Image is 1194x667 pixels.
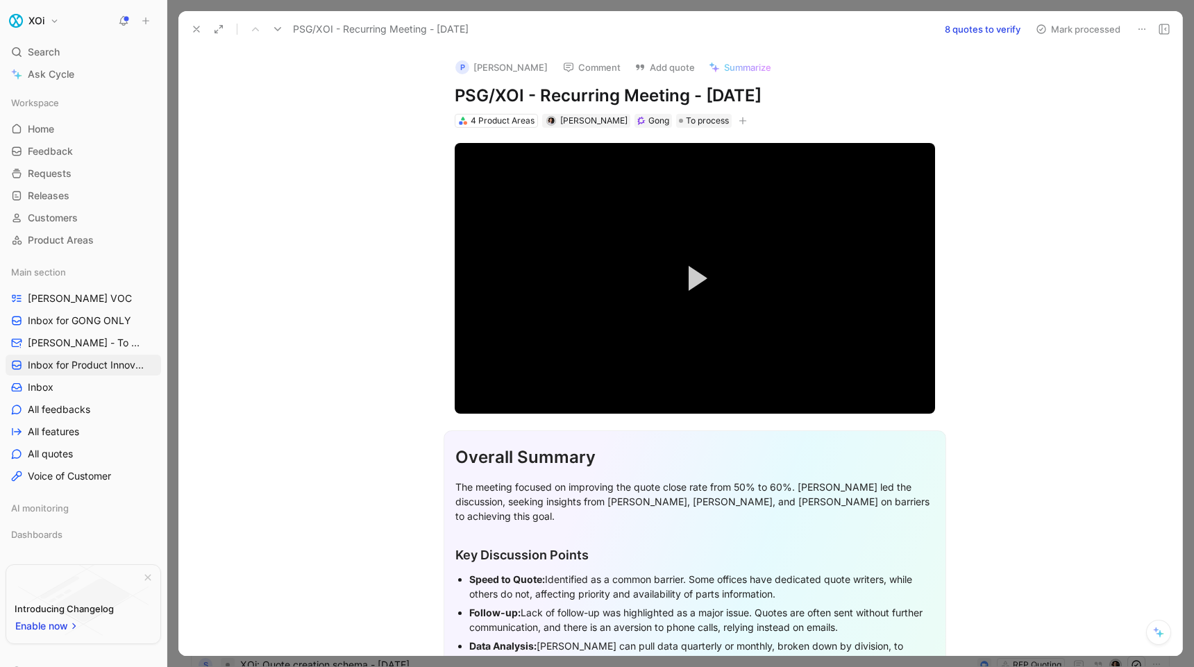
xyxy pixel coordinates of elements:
span: Search [28,44,60,60]
span: Product Areas [28,233,94,247]
div: The meeting focused on improving the quote close rate from 50% to 60%. [PERSON_NAME] led the disc... [455,480,934,523]
h1: XOi [28,15,44,27]
button: Comment [557,58,627,77]
span: All feedbacks [28,403,90,416]
a: Voice of Customer [6,466,161,487]
div: Introducing Changelog [15,600,114,617]
div: 4 Product Areas [471,114,535,128]
a: Product Areas [6,230,161,251]
span: All features [28,425,79,439]
button: Enable now [15,617,80,635]
span: Workspace [11,96,59,110]
div: Main section [6,262,161,282]
div: Video Player [455,143,935,413]
div: Workspace [6,92,161,113]
span: [PERSON_NAME] [560,115,628,126]
span: Dashboards [11,527,62,541]
a: [PERSON_NAME] - To Process [6,332,161,353]
div: Gong [648,114,669,128]
a: All features [6,421,161,442]
img: bg-BLZuj68n.svg [18,565,149,636]
div: Identified as a common barrier. Some offices have dedicated quote writers, while others do not, a... [469,572,934,601]
span: [PERSON_NAME] VOC [28,292,132,305]
span: Requests [28,167,72,180]
span: Main section [11,265,66,279]
div: Dashboards [6,524,161,545]
span: Customers [28,211,78,225]
a: Ask Cycle [6,64,161,85]
button: Add quote [628,58,701,77]
a: All feedbacks [6,399,161,420]
span: Releases [28,189,69,203]
button: 8 quotes to verify [939,19,1027,39]
div: AI monitoring [6,498,161,523]
a: Customers [6,208,161,228]
span: Ask Cycle [28,66,74,83]
span: Home [28,122,54,136]
div: To process [676,114,732,128]
strong: Follow-up: [469,607,521,618]
a: Requests [6,163,161,184]
div: Main section[PERSON_NAME] VOCInbox for GONG ONLY[PERSON_NAME] - To ProcessInbox for Product Innov... [6,262,161,487]
div: Lack of follow-up was highlighted as a major issue. Quotes are often sent without further communi... [469,605,934,634]
div: Dashboards [6,524,161,549]
span: Summarize [724,61,771,74]
button: Play Video [664,247,726,310]
a: Feedback [6,141,161,162]
img: XOi [9,14,23,28]
button: XOiXOi [6,11,62,31]
div: Search [6,42,161,62]
a: Inbox for Product Innovation Product Area [6,355,161,375]
span: All quotes [28,447,73,461]
div: P [455,60,469,74]
span: To process [686,114,729,128]
span: Inbox for GONG ONLY [28,314,131,328]
span: Inbox for Product Innovation Product Area [28,358,147,372]
span: Inbox [28,380,53,394]
a: Inbox [6,377,161,398]
strong: Data Analysis: [469,640,537,652]
span: Voice of Customer [28,469,111,483]
a: [PERSON_NAME] VOC [6,288,161,309]
div: AI monitoring [6,498,161,518]
a: All quotes [6,444,161,464]
div: Overall Summary [455,445,934,470]
button: P[PERSON_NAME] [449,57,554,78]
strong: Speed to Quote: [469,573,545,585]
a: Releases [6,185,161,206]
button: Mark processed [1029,19,1127,39]
a: Inbox for GONG ONLY [6,310,161,331]
span: Enable now [15,618,69,634]
img: avatar [547,117,555,125]
span: PSG/XOI - Recurring Meeting - [DATE] [293,21,469,37]
span: AI monitoring [11,501,69,515]
div: Key Discussion Points [455,546,934,564]
span: [PERSON_NAME] - To Process [28,336,144,350]
a: Home [6,119,161,140]
h1: PSG/XOI - Recurring Meeting - [DATE] [455,85,935,107]
button: Summarize [703,58,777,77]
span: Feedback [28,144,73,158]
